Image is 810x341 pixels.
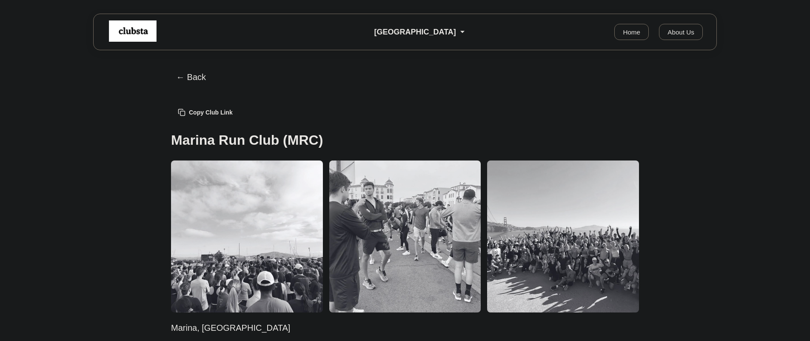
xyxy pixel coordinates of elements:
[374,28,456,37] span: [GEOGRAPHIC_DATA]
[329,160,481,312] img: Marina Run Club (MRC) 2
[171,160,323,312] img: Marina Run Club (MRC) 1
[659,24,703,40] a: About Us
[171,67,211,87] button: ← Back
[107,20,158,42] img: Logo
[189,109,233,116] span: Copy Club Link
[487,160,639,312] img: Marina Run Club (MRC) 3
[171,104,240,120] button: Copy Club Link
[614,24,649,40] a: Home
[171,129,639,151] h1: Marina Run Club (MRC)
[171,321,639,335] p: Marina, [GEOGRAPHIC_DATA]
